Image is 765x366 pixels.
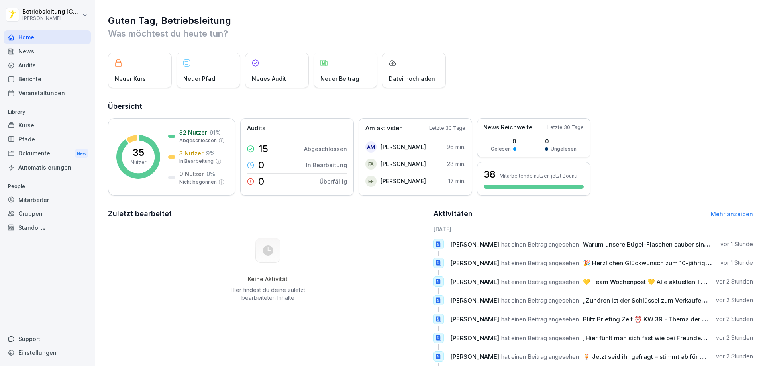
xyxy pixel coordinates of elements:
p: vor 2 Stunden [716,296,753,304]
a: DokumenteNew [4,146,91,161]
p: 0 [258,177,264,186]
p: Nutzer [131,159,146,166]
p: Neuer Beitrag [320,74,359,83]
span: hat einen Beitrag angesehen [501,278,579,286]
p: Letzte 30 Tage [547,124,584,131]
p: 96 min. [447,143,465,151]
p: Abgeschlossen [304,145,347,153]
div: EF [365,176,377,187]
span: [PERSON_NAME] [450,334,499,342]
a: News [4,44,91,58]
p: 91 % [210,128,221,137]
h2: Übersicht [108,101,753,112]
a: Gruppen [4,207,91,221]
span: hat einen Beitrag angesehen [501,315,579,323]
h2: Aktivitäten [433,208,473,219]
a: Home [4,30,91,44]
p: Ungelesen [551,145,577,153]
a: Audits [4,58,91,72]
p: 15 [258,144,268,154]
h2: Zuletzt bearbeitet [108,208,428,219]
p: Am aktivsten [365,124,403,133]
p: Datei hochladen [389,74,435,83]
p: Neuer Pfad [183,74,215,83]
p: 0 [258,160,264,170]
p: Gelesen [491,145,511,153]
span: [PERSON_NAME] [450,259,499,267]
p: Neuer Kurs [115,74,146,83]
span: [PERSON_NAME] [450,278,499,286]
p: [PERSON_NAME] [381,177,426,185]
span: hat einen Beitrag angesehen [501,297,579,304]
a: Mitarbeiter [4,193,91,207]
span: [PERSON_NAME] [450,353,499,360]
p: 0 Nutzer [179,170,204,178]
p: [PERSON_NAME] [381,143,426,151]
p: In Bearbeitung [306,161,347,169]
a: Standorte [4,221,91,235]
p: Letzte 30 Tage [429,125,465,132]
p: [PERSON_NAME] [22,16,80,21]
a: Veranstaltungen [4,86,91,100]
p: Library [4,106,91,118]
div: New [75,149,88,158]
p: 9 % [206,149,215,157]
a: Einstellungen [4,346,91,360]
p: Was möchtest du heute tun? [108,27,753,40]
p: Überfällig [320,177,347,186]
p: People [4,180,91,193]
p: vor 1 Stunde [720,259,753,267]
span: [PERSON_NAME] [450,297,499,304]
p: Nicht begonnen [179,178,217,186]
p: Abgeschlossen [179,137,217,144]
h6: [DATE] [433,225,753,233]
p: vor 2 Stunden [716,315,753,323]
p: 35 [133,148,144,157]
p: In Bearbeitung [179,158,214,165]
a: Pfade [4,132,91,146]
p: vor 2 Stunden [716,352,753,360]
p: Betriebsleitung [GEOGRAPHIC_DATA] [22,8,80,15]
p: 0 [545,137,577,145]
span: hat einen Beitrag angesehen [501,241,579,248]
h1: Guten Tag, Betriebsleitung [108,14,753,27]
span: [PERSON_NAME] [450,315,499,323]
span: [PERSON_NAME] [450,241,499,248]
p: 17 min. [448,177,465,185]
p: vor 2 Stunden [716,278,753,286]
div: Dokumente [4,146,91,161]
p: 28 min. [447,160,465,168]
a: Mehr anzeigen [711,211,753,217]
a: Automatisierungen [4,160,91,174]
div: Support [4,332,91,346]
span: hat einen Beitrag angesehen [501,334,579,342]
a: Kurse [4,118,91,132]
div: AM [365,141,377,153]
p: vor 1 Stunde [720,240,753,248]
p: Neues Audit [252,74,286,83]
span: hat einen Beitrag angesehen [501,353,579,360]
p: Mitarbeitende nutzen jetzt Bounti [500,173,577,179]
div: FA [365,159,377,170]
a: Berichte [4,72,91,86]
p: Audits [247,124,265,133]
span: hat einen Beitrag angesehen [501,259,579,267]
p: [PERSON_NAME] [381,160,426,168]
p: 0 [491,137,516,145]
p: News Reichweite [483,123,532,132]
h3: 38 [484,168,496,181]
p: Hier findest du deine zuletzt bearbeiteten Inhalte [228,286,308,302]
p: 32 Nutzer [179,128,207,137]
